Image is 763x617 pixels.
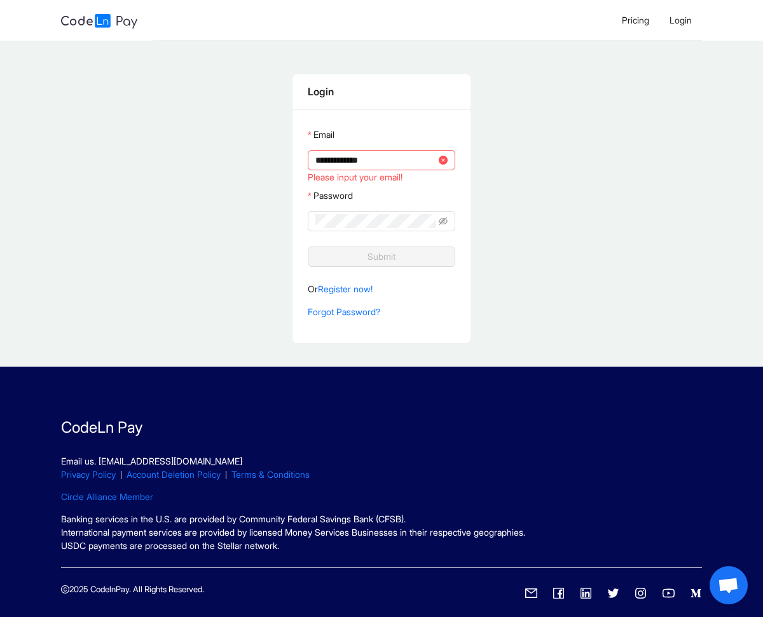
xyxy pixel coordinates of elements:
div: Login [308,84,455,100]
span: Pricing [622,15,649,25]
input: Email [315,153,436,167]
span: medium [690,587,702,599]
img: logo [61,14,137,29]
span: instagram [635,587,647,599]
span: copyright [61,585,69,593]
span: facebook [553,587,565,599]
a: Terms & Conditions [231,469,310,480]
p: 2025 CodelnPay. All Rights Reserved. [61,583,204,596]
span: Submit [368,250,395,264]
a: Circle Alliance Member [61,491,153,502]
span: youtube [663,587,675,599]
span: twitter [607,587,619,599]
a: mail [525,586,537,601]
label: Password [308,186,353,206]
span: mail [525,587,537,599]
p: Or [308,282,455,296]
span: eye-invisible [439,217,448,226]
a: Register now! [318,283,373,294]
a: Forgot Password? [308,306,380,317]
a: facebook [553,586,565,601]
a: twitter [607,586,619,601]
a: youtube [663,586,675,601]
a: Open chat [710,566,748,604]
a: Email us. [EMAIL_ADDRESS][DOMAIN_NAME] [61,456,242,466]
a: medium [690,586,702,601]
a: Privacy Policy [61,469,116,480]
label: Email [308,125,334,145]
a: linkedin [580,586,592,601]
a: Account Deletion Policy [127,469,221,480]
button: Submit [308,247,455,267]
p: CodeLn Pay [61,416,702,439]
span: Login [670,15,692,25]
input: Password [315,214,436,228]
div: Please input your email! [308,170,455,184]
span: Banking services in the U.S. are provided by Community Federal Savings Bank (CFSB). International... [61,513,525,551]
a: instagram [635,586,647,601]
span: linkedin [580,587,592,599]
